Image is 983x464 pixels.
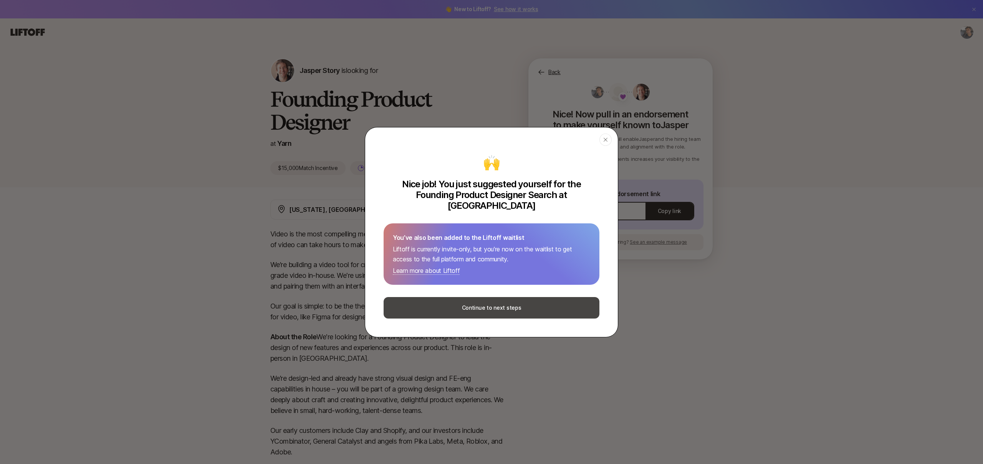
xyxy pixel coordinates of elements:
div: 🙌 [483,152,500,173]
button: Continue to next steps [384,297,599,319]
p: You’ve also been added to the Liftoff waitlist [393,233,590,243]
a: Learn more about Liftoff [393,267,460,275]
p: Liftoff is currently invite-only, but you're now on the waitlist to get access to the full platfo... [393,244,590,264]
p: Nice job! You just suggested yourself for the Founding Product Designer Search at [GEOGRAPHIC_DATA] [384,179,599,211]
